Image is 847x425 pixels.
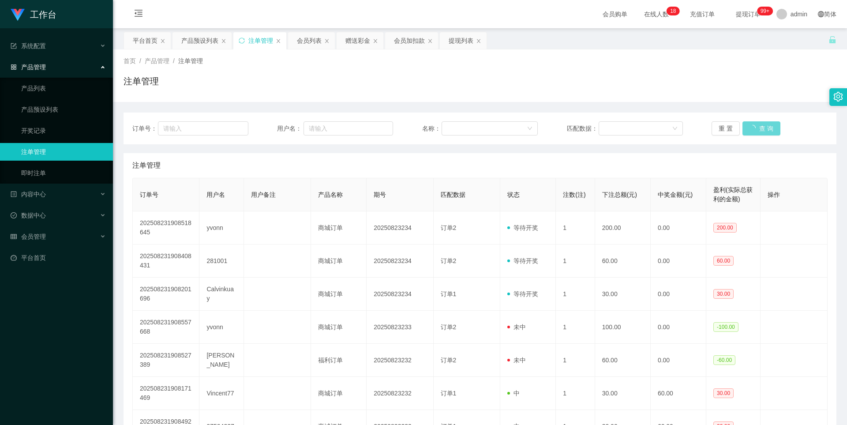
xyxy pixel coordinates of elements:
[139,57,141,64] span: /
[713,355,735,365] span: -60.00
[133,278,199,311] td: 202508231908201696
[651,311,706,344] td: 0.00
[311,377,367,410] td: 商城订单
[441,390,457,397] span: 订单1
[556,311,595,344] td: 1
[11,191,17,197] i: 图标: profile
[713,256,734,266] span: 60.00
[21,101,106,118] a: 产品预设列表
[640,11,673,17] span: 在线人数
[199,344,244,377] td: [PERSON_NAME]
[11,249,106,267] a: 图标: dashboard平台首页
[124,57,136,64] span: 首页
[563,191,585,198] span: 注数(注)
[133,311,199,344] td: 202508231908557668
[768,191,780,198] span: 操作
[367,211,433,244] td: 20250823234
[507,290,538,297] span: 等待开奖
[311,278,367,311] td: 商城订单
[595,344,651,377] td: 60.00
[11,212,46,219] span: 数据中心
[311,211,367,244] td: 商城订单
[367,278,433,311] td: 20250823234
[449,32,473,49] div: 提现列表
[21,122,106,139] a: 开奖记录
[713,186,753,203] span: 盈利(实际总获利的金额)
[11,43,17,49] i: 图标: form
[304,121,393,135] input: 请输入
[11,191,46,198] span: 内容中心
[297,32,322,49] div: 会员列表
[818,11,824,17] i: 图标: global
[602,191,637,198] span: 下注总额(元)
[132,160,161,171] span: 注单管理
[556,344,595,377] td: 1
[158,121,248,135] input: 请输入
[206,191,225,198] span: 用户名
[367,344,433,377] td: 20250823232
[11,64,46,71] span: 产品管理
[556,244,595,278] td: 1
[311,311,367,344] td: 商城订单
[374,191,386,198] span: 期号
[199,244,244,278] td: 281001
[311,244,367,278] td: 商城订单
[713,322,738,332] span: -100.00
[567,124,599,133] span: 匹配数据：
[651,278,706,311] td: 0.00
[11,233,46,240] span: 会员管理
[595,244,651,278] td: 60.00
[441,257,457,264] span: 订单2
[248,32,273,49] div: 注单管理
[160,38,165,44] i: 图标: close
[713,289,734,299] span: 30.00
[277,124,304,133] span: 用户名：
[11,233,17,240] i: 图标: table
[11,212,17,218] i: 图标: check-circle-o
[833,92,843,102] i: 图标: setting
[199,311,244,344] td: yvonn
[30,0,56,29] h1: 工作台
[181,32,218,49] div: 产品预设列表
[670,7,673,15] p: 1
[422,124,442,133] span: 名称：
[595,377,651,410] td: 30.00
[507,390,520,397] span: 中
[318,191,343,198] span: 产品名称
[507,224,538,231] span: 等待开奖
[441,323,457,331] span: 订单2
[173,57,175,64] span: /
[373,38,378,44] i: 图标: close
[651,344,706,377] td: 0.00
[441,191,465,198] span: 匹配数据
[178,57,203,64] span: 注单管理
[556,377,595,410] td: 1
[651,211,706,244] td: 0.00
[133,344,199,377] td: 202508231908527389
[556,278,595,311] td: 1
[394,32,425,49] div: 会员加扣款
[133,32,157,49] div: 平台首页
[441,290,457,297] span: 订单1
[713,388,734,398] span: 30.00
[427,38,433,44] i: 图标: close
[199,377,244,410] td: Vincent77
[507,257,538,264] span: 等待开奖
[21,164,106,182] a: 即时注单
[367,244,433,278] td: 20250823234
[221,38,226,44] i: 图标: close
[527,126,532,132] i: 图标: down
[673,7,676,15] p: 8
[441,224,457,231] span: 订单2
[276,38,281,44] i: 图标: close
[132,124,158,133] span: 订单号：
[145,57,169,64] span: 产品管理
[199,211,244,244] td: yvonn
[345,32,370,49] div: 赠送彩金
[595,278,651,311] td: 30.00
[731,11,765,17] span: 提现订单
[124,0,154,29] i: 图标: menu-fold
[311,344,367,377] td: 福利订单
[133,377,199,410] td: 202508231908171469
[367,311,433,344] td: 20250823233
